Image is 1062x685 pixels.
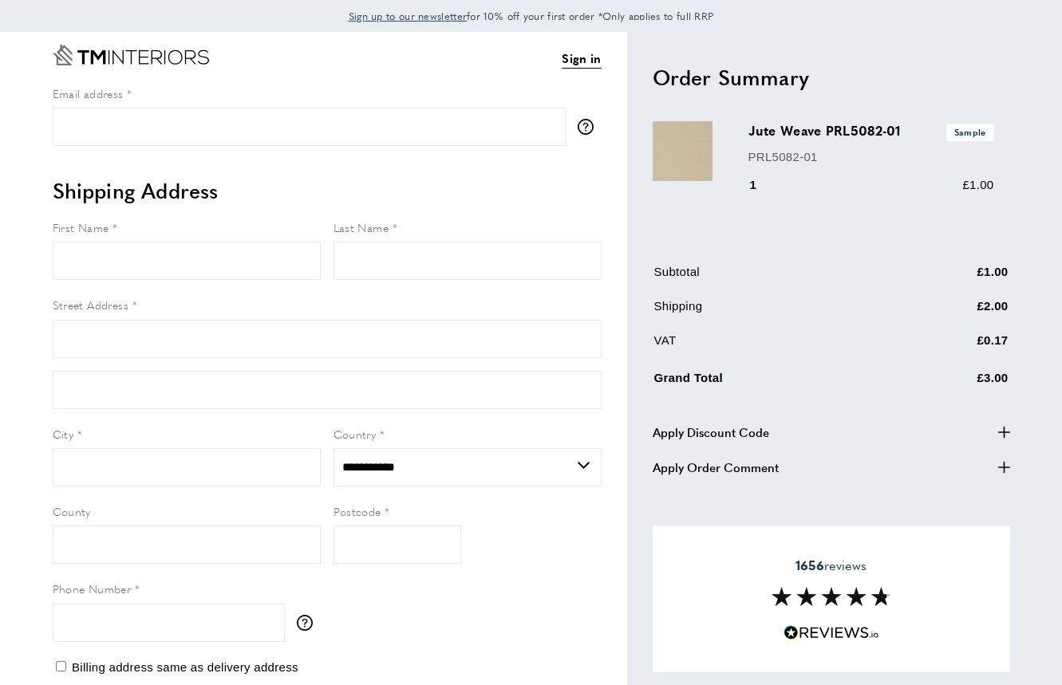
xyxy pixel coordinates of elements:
span: for 10% off your first order *Only applies to full RRP [349,9,714,23]
td: £1.00 [898,262,1009,293]
a: Sign up to our newsletter [349,8,468,24]
span: Sign up to our newsletter [349,9,468,23]
span: Sample [946,124,994,140]
h2: Shipping Address [53,176,602,205]
strong: 1656 [796,556,824,574]
span: County [53,503,91,519]
div: 1 [748,175,780,195]
td: VAT [654,331,897,362]
p: PRL5082-01 [748,148,994,167]
span: First Name [53,219,109,235]
img: Reviews.io 5 stars [784,625,879,640]
span: Apply Discount Code [653,423,769,442]
span: Last Name [334,219,389,235]
span: Apply Order Comment [653,458,779,477]
button: More information [297,615,321,631]
td: Shipping [654,297,897,328]
span: Street Address [53,297,129,313]
td: £3.00 [898,365,1009,400]
td: Subtotal [654,262,897,293]
button: More information [578,119,602,135]
h3: Jute Weave PRL5082-01 [748,121,994,140]
td: £0.17 [898,331,1009,362]
img: Reviews section [772,587,891,606]
span: Country [334,426,377,442]
span: Postcode [334,503,381,519]
span: Phone Number [53,581,132,596]
span: Email address [53,85,124,101]
td: Grand Total [654,365,897,400]
td: £2.00 [898,297,1009,328]
img: Jute Weave PRL5082-01 [653,121,713,181]
span: £1.00 [962,178,993,191]
span: City [53,426,74,442]
input: Billing address same as delivery address [56,661,66,671]
span: Billing address same as delivery address [72,660,298,674]
span: reviews [796,557,867,573]
a: Sign in [562,49,601,69]
h2: Order Summary [653,63,1010,92]
a: Go to Home page [53,45,209,65]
